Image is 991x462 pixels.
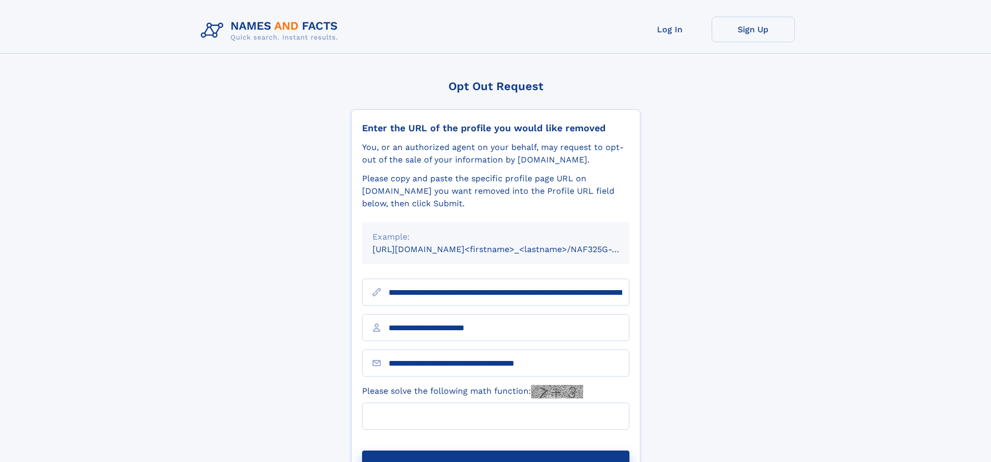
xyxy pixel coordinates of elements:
div: Please copy and paste the specific profile page URL on [DOMAIN_NAME] you want removed into the Pr... [362,172,629,210]
small: [URL][DOMAIN_NAME]<firstname>_<lastname>/NAF325G-xxxxxxxx [372,244,649,254]
div: Enter the URL of the profile you would like removed [362,122,629,134]
div: You, or an authorized agent on your behalf, may request to opt-out of the sale of your informatio... [362,141,629,166]
a: Sign Up [712,17,795,42]
div: Opt Out Request [351,80,640,93]
div: Example: [372,231,619,243]
img: Logo Names and Facts [197,17,346,45]
a: Log In [628,17,712,42]
label: Please solve the following math function: [362,385,583,398]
